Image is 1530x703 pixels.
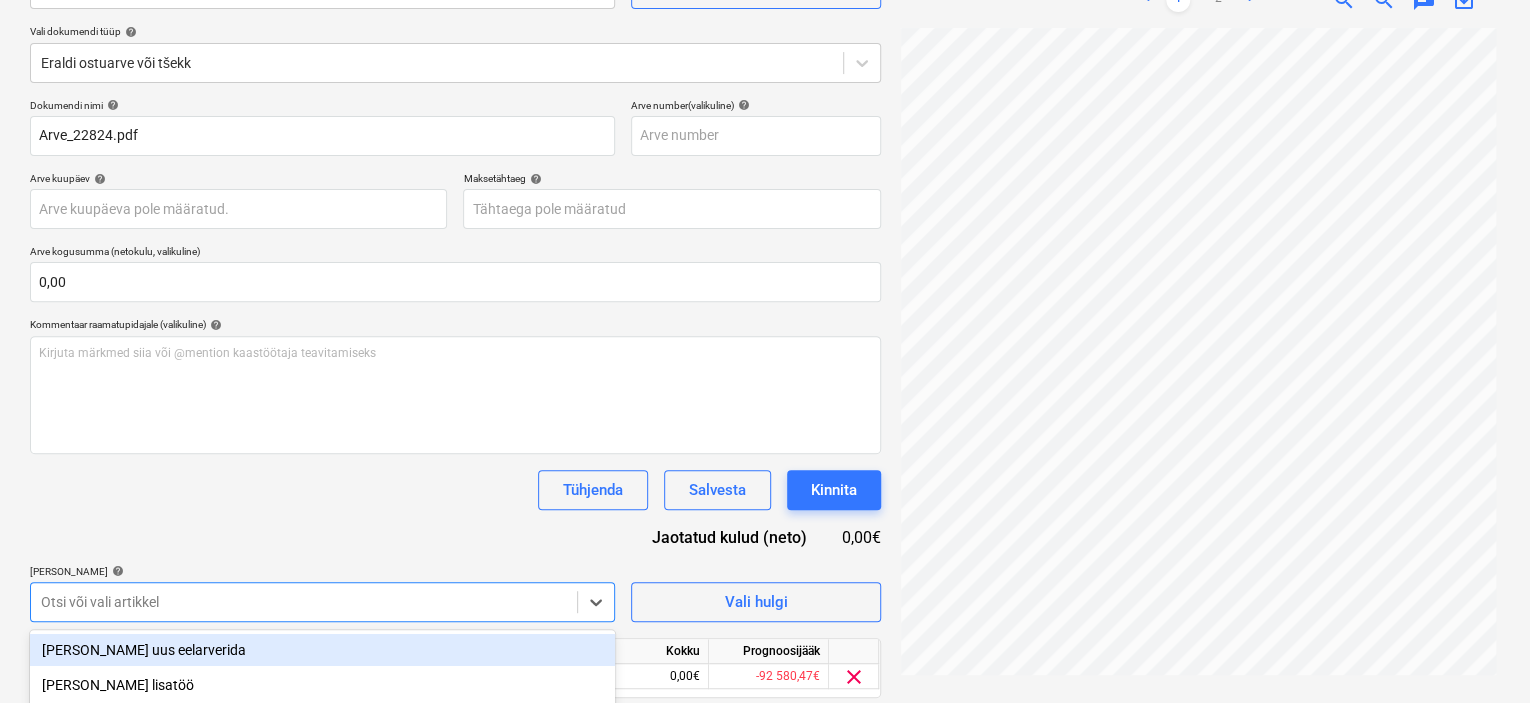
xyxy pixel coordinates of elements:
div: Kokku [589,639,709,664]
div: Dokumendi nimi [30,99,615,112]
button: Kinnita [787,470,881,510]
p: Arve kogusumma (netokulu, valikuline) [30,245,881,262]
input: Dokumendi nimi [30,116,615,156]
input: Arve kogusumma (netokulu, valikuline) [30,262,881,302]
div: Lisa uus eelarverida [30,634,615,666]
span: help [103,99,119,111]
div: Lisa uus lisatöö [30,669,615,701]
input: Arve kuupäeva pole määratud. [30,189,447,229]
span: help [734,99,750,111]
div: Kommentaar raamatupidajale (valikuline) [30,318,881,331]
div: [PERSON_NAME] [30,565,615,578]
div: Salvesta [689,477,746,503]
button: Vali hulgi [631,582,881,622]
input: Arve number [631,116,881,156]
div: 0,00€ [589,664,709,689]
div: -92 580,47€ [709,664,829,689]
div: Maksetähtaeg [463,172,880,185]
div: Jaotatud kulud (neto) [621,526,839,549]
div: Kinnita [811,477,857,503]
span: help [121,26,137,38]
span: clear [842,665,866,689]
div: Arve kuupäev [30,172,447,185]
div: Vali hulgi [724,589,787,615]
div: Arve number (valikuline) [631,99,881,112]
span: help [206,319,222,331]
div: [PERSON_NAME] uus eelarverida [30,634,615,666]
span: help [525,173,541,185]
input: Tähtaega pole määratud [463,189,880,229]
button: Salvesta [664,470,771,510]
iframe: Chat Widget [1430,607,1530,703]
div: Vali dokumendi tüüp [30,25,881,38]
span: help [108,565,124,577]
button: Tühjenda [538,470,648,510]
div: [PERSON_NAME] lisatöö [30,669,615,701]
div: Tühjenda [563,477,623,503]
span: help [90,173,106,185]
div: Prognoosijääk [709,639,829,664]
div: 0,00€ [839,526,881,549]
